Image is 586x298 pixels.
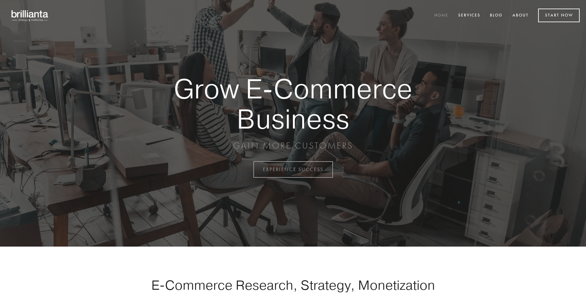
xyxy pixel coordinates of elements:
img: brillianta - research, strategy, marketing [6,6,54,25]
a: Home [430,10,453,21]
a: Start Now [538,9,580,22]
a: Services [454,10,485,21]
a: Blog [486,10,507,21]
strong: Grow E-Commerce Business [152,74,434,134]
a: EXPERIENCE SUCCESS [253,161,333,178]
a: About [508,10,533,21]
h1: E-Commerce Research, Strategy, Monetization [131,277,455,293]
p: GAIN MORE CUSTOMERS [152,140,434,151]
